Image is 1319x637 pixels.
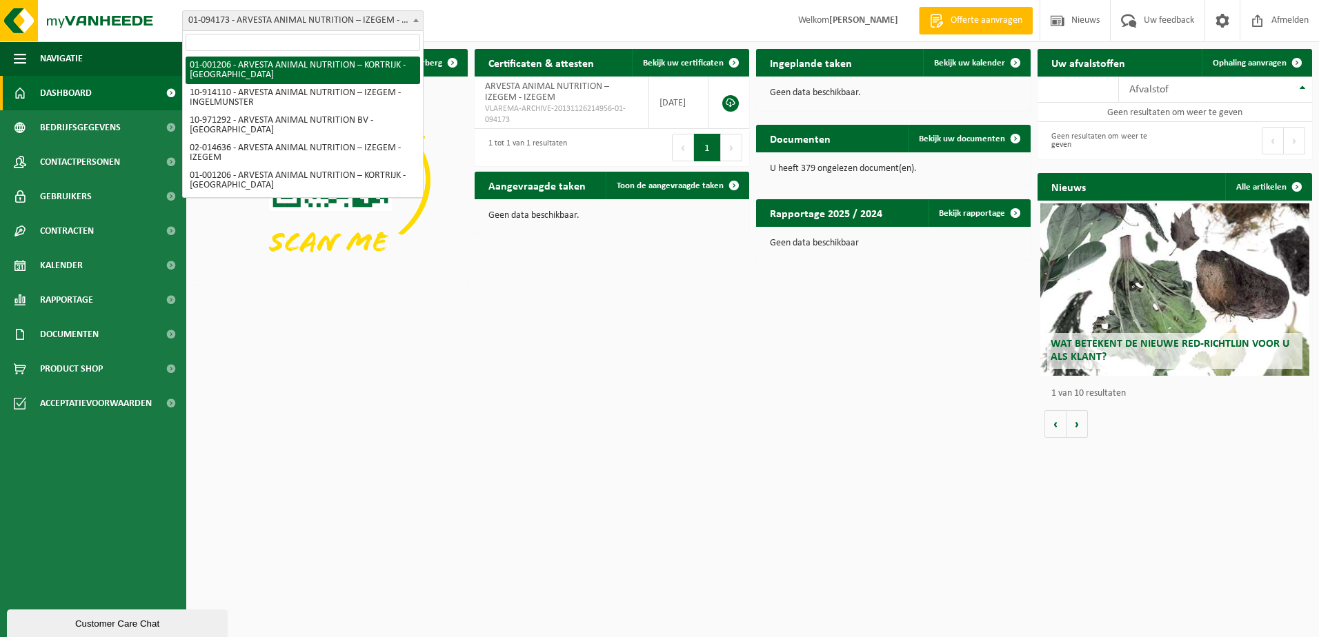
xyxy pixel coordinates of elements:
h2: Certificaten & attesten [475,49,608,76]
p: U heeft 379 ongelezen document(en). [770,164,1017,174]
span: Afvalstof [1129,84,1169,95]
span: Verberg [412,59,442,68]
li: 10-971292 - ARVESTA ANIMAL NUTRITION BV - [GEOGRAPHIC_DATA] [186,112,420,139]
a: Bekijk uw kalender [923,49,1029,77]
span: Gebruikers [40,179,92,214]
span: Contactpersonen [40,145,120,179]
span: Product Shop [40,352,103,386]
span: Kalender [40,248,83,283]
h2: Documenten [756,125,844,152]
button: 1 [694,134,721,161]
span: Bedrijfsgegevens [40,110,121,145]
div: Geen resultaten om weer te geven [1044,125,1168,156]
span: 01-094173 - ARVESTA ANIMAL NUTRITION – IZEGEM - IZEGEM [183,11,423,30]
h2: Rapportage 2025 / 2024 [756,199,896,226]
span: Wat betekent de nieuwe RED-richtlijn voor u als klant? [1051,338,1289,363]
h2: Uw afvalstoffen [1038,49,1139,76]
li: 01-001206 - ARVESTA ANIMAL NUTRITION – KORTRIJK - [GEOGRAPHIC_DATA] [186,167,420,194]
span: Toon de aangevraagde taken [617,181,724,190]
h2: Ingeplande taken [756,49,866,76]
button: Verberg [401,49,466,77]
button: Volgende [1067,410,1088,438]
p: 1 van 10 resultaten [1051,389,1305,398]
a: Ophaling aanvragen [1202,49,1311,77]
a: Wat betekent de nieuwe RED-richtlijn voor u als klant? [1040,203,1309,376]
span: Bekijk uw certificaten [643,59,724,68]
a: Bekijk uw documenten [908,125,1029,152]
li: 10-914110 - ARVESTA ANIMAL NUTRITION – IZEGEM - INGELMUNSTER [186,84,420,112]
span: Dashboard [40,76,92,110]
span: Offerte aanvragen [947,14,1026,28]
iframe: chat widget [7,607,230,637]
h2: Aangevraagde taken [475,172,599,199]
span: Bekijk uw kalender [934,59,1005,68]
h2: Nieuws [1038,173,1100,200]
button: Next [721,134,742,161]
td: [DATE] [649,77,708,129]
p: Geen data beschikbaar [770,239,1017,248]
a: Toon de aangevraagde taken [606,172,748,199]
td: Geen resultaten om weer te geven [1038,103,1312,122]
span: Navigatie [40,41,83,76]
p: Geen data beschikbaar. [488,211,735,221]
p: Geen data beschikbaar. [770,88,1017,98]
span: Documenten [40,317,99,352]
a: Offerte aanvragen [919,7,1033,34]
span: Contracten [40,214,94,248]
div: 1 tot 1 van 1 resultaten [482,132,567,163]
span: Ophaling aanvragen [1213,59,1287,68]
a: Alle artikelen [1225,173,1311,201]
span: Rapportage [40,283,93,317]
span: Bekijk uw documenten [919,134,1005,143]
a: Bekijk rapportage [928,199,1029,227]
span: VLAREMA-ARCHIVE-20131126214956-01-094173 [485,103,638,125]
button: Previous [672,134,694,161]
strong: [PERSON_NAME] [829,15,898,26]
span: Acceptatievoorwaarden [40,386,152,421]
li: 02-014636 - ARVESTA ANIMAL NUTRITION – IZEGEM - IZEGEM [186,139,420,167]
button: Previous [1262,127,1284,154]
button: Next [1284,127,1305,154]
a: Bekijk uw certificaten [632,49,748,77]
span: 01-094173 - ARVESTA ANIMAL NUTRITION – IZEGEM - IZEGEM [182,10,424,31]
button: Vorige [1044,410,1067,438]
span: ARVESTA ANIMAL NUTRITION – IZEGEM - IZEGEM [485,81,609,103]
li: 01-001206 - ARVESTA ANIMAL NUTRITION – KORTRIJK - [GEOGRAPHIC_DATA] [186,57,420,84]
